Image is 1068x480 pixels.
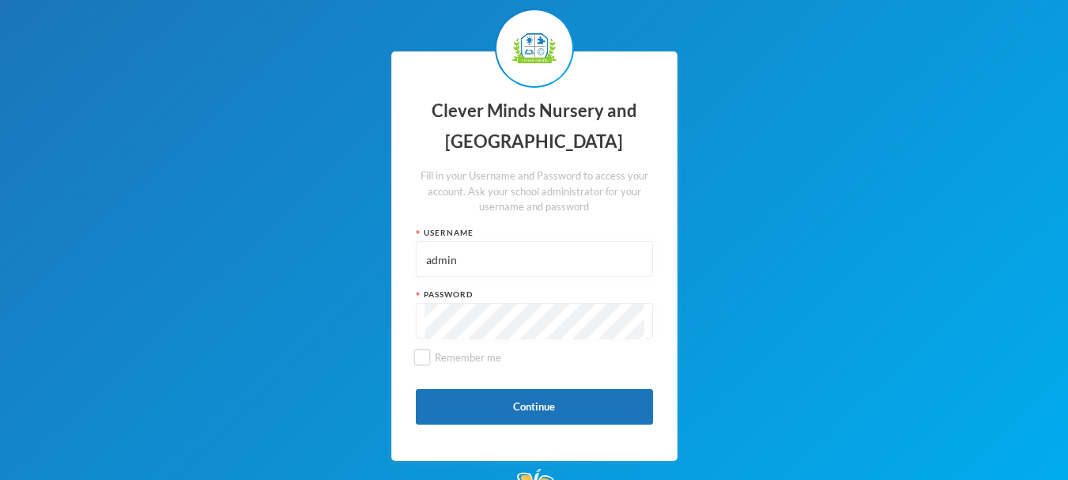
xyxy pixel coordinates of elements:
[416,289,653,300] div: Password
[416,96,653,157] div: Clever Minds Nursery and [GEOGRAPHIC_DATA]
[416,168,653,215] div: Fill in your Username and Password to access your account. Ask your school administrator for your...
[428,351,508,364] span: Remember me
[416,227,653,239] div: Username
[416,389,653,425] button: Continue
